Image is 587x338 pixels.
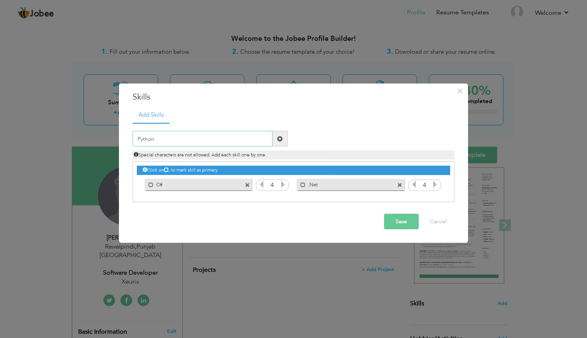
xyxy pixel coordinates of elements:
[154,179,232,188] label: C#
[454,84,466,97] button: Close
[137,166,450,175] div: Click on , to mark skill as primary.
[306,179,384,188] label: .Net
[457,84,463,98] span: ×
[384,214,419,229] button: Save
[422,214,454,229] button: Cancel
[134,152,266,158] span: Special characters are not allowed. Add each skill one by one.
[133,107,169,124] a: Add Skills
[133,91,454,103] h3: Skills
